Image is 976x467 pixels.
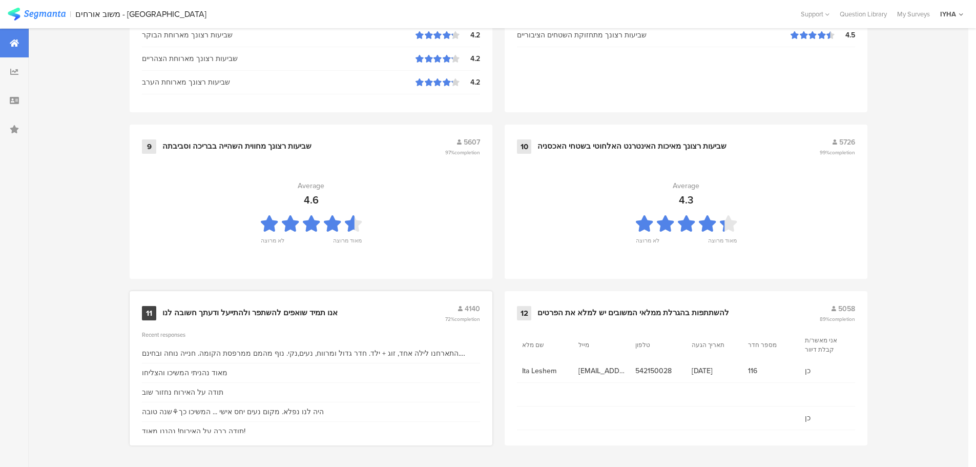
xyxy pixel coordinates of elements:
[142,407,324,417] div: היה לנו נפלא. מקום נעים יחס אישי ... המשיכו כך⚘️שנה טובה
[517,306,531,320] div: 12
[454,315,480,323] span: completion
[708,236,737,251] div: מאוד מרוצה
[460,53,480,64] div: 4.2
[838,303,855,314] span: 5058
[454,149,480,156] span: completion
[517,139,531,154] div: 10
[142,139,156,154] div: 9
[142,426,245,437] div: תודה רבה על האירוח! נהננו מאוד!
[805,413,851,423] span: כן
[805,366,851,376] span: כן
[70,8,71,20] div: |
[820,149,855,156] span: 99%
[635,340,681,350] section: טלפון
[142,77,416,88] div: שביעות רצונך מארוחת הערב
[892,9,935,19] a: My Surveys
[460,30,480,40] div: 4.2
[940,9,956,19] div: IYHA
[635,366,681,376] span: 542150028
[839,137,855,148] span: 5726
[142,348,480,359] div: התארחנו לילה אחד, זוג + ילד. חדר גדול ומרווח, נעים,נקי. נוף מהמם ממרפסת הקומה. חנייה נוחה ובחינם....
[517,30,791,40] div: שביעות רצונך מתחזוקת השטחים הציבוריים
[142,387,223,398] div: תודה על האירוח נחזור שוב
[679,192,693,208] div: 4.3
[522,340,568,350] section: שם מלא
[829,315,855,323] span: completion
[333,236,362,251] div: מאוד מרוצה
[142,306,156,320] div: 11
[835,30,855,40] div: 4.5
[522,366,568,376] span: Ita Leshem
[820,315,855,323] span: 89%
[142,53,416,64] div: שביעות רצונך מארוחת הצהריים
[578,340,625,350] section: מייל
[75,9,206,19] div: משוב אורחים - [GEOGRAPHIC_DATA]
[748,366,794,376] span: 116
[748,340,794,350] section: מספר חדר
[835,9,892,19] a: Question Library
[304,192,319,208] div: 4.6
[537,308,729,318] div: להשתתפות בהגרלת ממלאי המשובים יש למלא את הפרטים
[8,8,66,21] img: segmanta logo
[537,141,726,152] div: שביעות רצונך מאיכות האינטרנט האלחוטי בשטחי האכסניה
[142,331,480,339] div: Recent responses
[261,236,284,251] div: לא מרוצה
[445,149,480,156] span: 97%
[805,336,851,354] section: אני מאשר/ת קבלת דיוור
[298,180,324,191] div: Average
[162,308,338,318] div: אנו תמיד שואפים להשתפר ולהתייעל ודעתך חשובה לנו
[692,340,738,350] section: תאריך הגעה
[142,368,227,378] div: מאוד נהניתי המשיכו והצליחו
[162,141,312,152] div: שביעות רצונך מחווית השהייה בבריכה וסביבתה
[465,303,480,314] span: 4140
[464,137,480,148] span: 5607
[801,6,829,22] div: Support
[460,77,480,88] div: 4.2
[692,366,738,376] span: [DATE]
[636,236,659,251] div: לא מרוצה
[829,149,855,156] span: completion
[142,30,416,40] div: שביעות רצונך מארוחת הבוקר
[445,315,480,323] span: 72%
[578,366,625,376] span: [EMAIL_ADDRESS][DOMAIN_NAME]
[673,180,699,191] div: Average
